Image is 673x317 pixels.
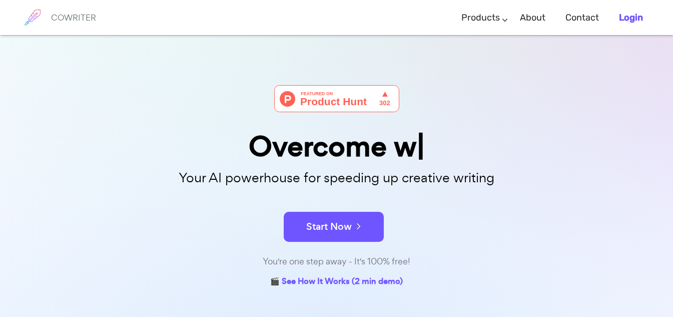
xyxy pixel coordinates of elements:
p: Your AI powerhouse for speeding up creative writing [87,167,587,189]
a: Login [619,3,643,33]
b: Login [619,12,643,23]
div: You're one step away - It's 100% free! [87,254,587,269]
a: About [520,3,545,33]
a: 🎬 See How It Works (2 min demo) [270,274,403,290]
button: Start Now [284,212,384,242]
h6: COWRITER [51,13,96,22]
img: Cowriter - Your AI buddy for speeding up creative writing | Product Hunt [274,85,399,112]
div: Overcome w [87,132,587,161]
a: Products [461,3,500,33]
a: Contact [565,3,599,33]
img: brand logo [20,5,45,30]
